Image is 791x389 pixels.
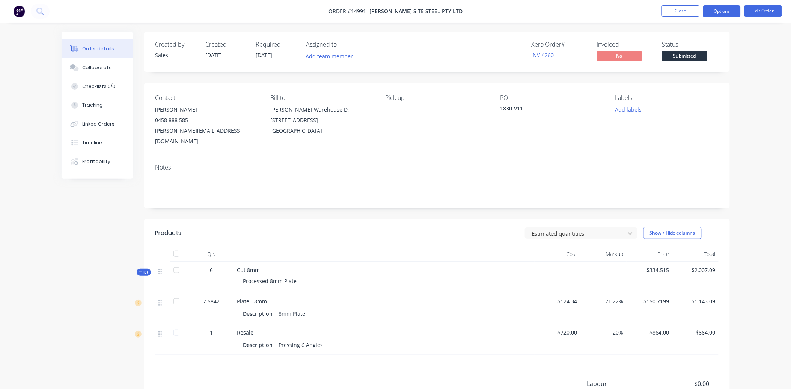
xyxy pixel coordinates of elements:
div: Description [243,308,276,319]
div: Invoiced [597,41,653,48]
div: Cost [535,247,581,262]
div: Profitability [82,158,110,165]
span: $864.00 [630,328,670,336]
div: Status [662,41,719,48]
span: 21.22% [583,297,624,305]
button: Add labels [611,104,646,115]
div: [PERSON_NAME][EMAIL_ADDRESS][DOMAIN_NAME] [155,126,258,147]
span: Resale [237,329,254,336]
div: [PERSON_NAME] Warehouse D, [STREET_ADDRESS] [270,104,373,126]
span: 7.5842 [203,297,220,305]
div: [PERSON_NAME] [155,104,258,115]
img: Factory [14,6,25,17]
span: 6 [210,266,213,274]
span: Cut 8mm [237,266,260,274]
span: Plate - 8mm [237,298,267,305]
div: Xero Order # [532,41,588,48]
button: Linked Orders [62,115,133,133]
div: Products [155,229,182,238]
button: Submitted [662,51,707,62]
button: Order details [62,39,133,58]
span: $2,007.09 [675,266,716,274]
span: [DATE] [256,51,273,59]
span: Kit [139,269,149,275]
div: Markup [580,247,627,262]
div: Qty [189,247,234,262]
button: Collaborate [62,58,133,77]
span: No [597,51,642,61]
span: 1 [210,328,213,336]
div: 8mm Plate [276,308,309,319]
div: [PERSON_NAME]0458 888 585[PERSON_NAME][EMAIL_ADDRESS][DOMAIN_NAME] [155,104,258,147]
div: Sales [155,51,197,59]
div: [GEOGRAPHIC_DATA] [270,126,373,136]
div: 1830-V11 [500,104,594,115]
div: Description [243,339,276,350]
button: Add team member [302,51,357,61]
span: $864.00 [675,328,716,336]
div: Labels [615,94,718,101]
div: Timeline [82,139,102,146]
div: Required [256,41,297,48]
div: Order details [82,45,114,52]
div: 0458 888 585 [155,115,258,126]
div: Checklists 0/0 [82,83,115,90]
div: Bill to [270,94,373,101]
span: [DATE] [206,51,222,59]
span: 20% [583,328,624,336]
div: Contact [155,94,258,101]
button: Add team member [306,51,357,61]
button: Options [703,5,741,17]
div: Pressing 6 Angles [276,339,326,350]
button: Close [662,5,699,17]
button: Tracking [62,96,133,115]
div: Tracking [82,102,103,109]
span: Processed 8mm Plate [243,277,297,285]
button: Profitability [62,152,133,171]
button: Checklists 0/0 [62,77,133,96]
span: $720.00 [538,328,578,336]
span: $124.34 [538,297,578,305]
span: Submitted [662,51,707,61]
span: $1,143.09 [675,297,716,305]
span: $334.515 [630,266,670,274]
span: Order #14991 - [328,8,369,15]
button: Timeline [62,133,133,152]
div: Linked Orders [82,121,115,127]
div: [PERSON_NAME] Warehouse D, [STREET_ADDRESS][GEOGRAPHIC_DATA] [270,104,373,136]
div: Created by [155,41,197,48]
a: [PERSON_NAME] Site Steel Pty Ltd [369,8,463,15]
a: INV-4260 [532,51,554,59]
button: Edit Order [744,5,782,17]
span: $150.7199 [630,297,670,305]
button: Show / Hide columns [643,227,702,239]
button: Kit [137,269,151,276]
div: Assigned to [306,41,381,48]
span: Labour [587,379,654,388]
div: Total [672,247,719,262]
div: Created [206,41,247,48]
div: PO [500,94,603,101]
div: Pick up [385,94,488,101]
div: Price [627,247,673,262]
div: Collaborate [82,64,112,71]
div: Notes [155,164,719,171]
span: $0.00 [654,379,709,388]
